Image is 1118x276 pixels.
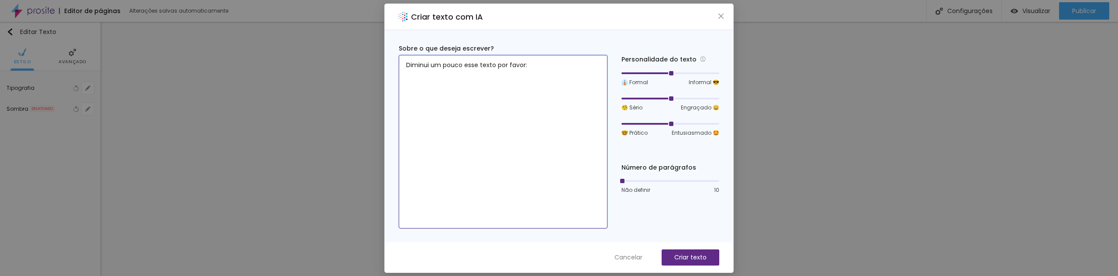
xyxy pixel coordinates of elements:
h2: Criar texto com IA [411,11,483,23]
span: close [718,13,725,20]
button: Close [717,11,726,20]
textarea: Diminui um pouco esse texto por favor: [399,55,607,228]
span: 🧐 Sério [621,104,642,112]
span: Entusiasmado 🤩 [672,129,719,137]
span: 👔 Formal [621,78,648,86]
div: Número de parágrafos [621,163,719,172]
span: Informal 😎 [689,78,719,86]
span: 10 [714,186,719,194]
div: Sobre o que deseja escrever? [399,44,607,53]
span: Cancelar [614,253,642,262]
span: Não definir [621,186,650,194]
div: Personalidade do texto [621,55,719,65]
button: Cancelar [606,249,651,266]
span: Engraçado 😄 [681,104,719,112]
p: Criar texto [674,253,707,262]
button: Criar texto [662,249,719,266]
span: 🤓 Prático [621,129,648,137]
